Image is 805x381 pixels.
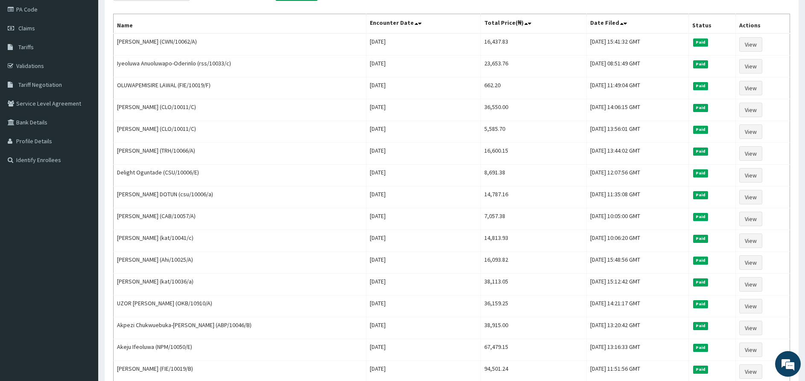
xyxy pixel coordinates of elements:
[739,103,762,117] a: View
[480,56,586,77] td: 23,653.76
[18,24,35,32] span: Claims
[739,277,762,292] a: View
[586,208,688,230] td: [DATE] 10:05:00 GMT
[739,299,762,313] a: View
[693,235,708,242] span: Paid
[114,77,366,99] td: OLUWAPEMISIRE LAWAL (FIE/10019/F)
[693,300,708,308] span: Paid
[114,121,366,143] td: [PERSON_NAME] (CLO/10011/C)
[586,165,688,186] td: [DATE] 12:07:56 GMT
[480,143,586,165] td: 16,600.15
[114,186,366,208] td: [PERSON_NAME] DOTUN (csu/10006/a)
[693,257,708,264] span: Paid
[366,186,481,208] td: [DATE]
[693,191,708,199] span: Paid
[739,124,762,139] a: View
[739,233,762,248] a: View
[739,255,762,270] a: View
[114,274,366,295] td: [PERSON_NAME] (kat/10036/a)
[736,14,790,34] th: Actions
[480,339,586,361] td: 67,479.15
[739,168,762,183] a: View
[480,121,586,143] td: 5,585.70
[114,165,366,186] td: Delight Oguntade (CSU/10006/E)
[693,126,708,133] span: Paid
[480,99,586,121] td: 36,550.00
[739,364,762,379] a: View
[366,14,481,34] th: Encounter Date
[366,143,481,165] td: [DATE]
[480,33,586,56] td: 16,437.83
[16,43,35,64] img: d_794563401_company_1708531726252_794563401
[114,99,366,121] td: [PERSON_NAME] (CLO/10011/C)
[366,165,481,186] td: [DATE]
[366,339,481,361] td: [DATE]
[586,14,688,34] th: Date Filed
[366,274,481,295] td: [DATE]
[366,56,481,77] td: [DATE]
[480,208,586,230] td: 7,057.38
[693,322,708,330] span: Paid
[50,108,118,194] span: We're online!
[688,14,736,34] th: Status
[480,295,586,317] td: 36,159.25
[739,321,762,335] a: View
[739,343,762,357] a: View
[4,233,163,263] textarea: Type your message and hit 'Enter'
[586,274,688,295] td: [DATE] 15:12:42 GMT
[693,213,708,221] span: Paid
[693,60,708,68] span: Paid
[114,339,366,361] td: Akeju Ifeoluwa (NPM/10050/E)
[586,252,688,274] td: [DATE] 15:48:56 GMT
[739,59,762,74] a: View
[44,48,143,59] div: Chat with us now
[114,56,366,77] td: Iyeoluwa Anuoluwapo-Oderinlo (rss/10033/c)
[114,14,366,34] th: Name
[693,104,708,112] span: Paid
[586,186,688,208] td: [DATE] 11:35:08 GMT
[739,190,762,204] a: View
[366,208,481,230] td: [DATE]
[693,344,708,351] span: Paid
[693,366,708,373] span: Paid
[586,121,688,143] td: [DATE] 13:56:01 GMT
[480,274,586,295] td: 38,113.05
[480,14,586,34] th: Total Price(₦)
[586,143,688,165] td: [DATE] 13:44:02 GMT
[114,33,366,56] td: [PERSON_NAME] (CWN/10062/A)
[480,230,586,252] td: 14,813.93
[480,77,586,99] td: 662.20
[693,82,708,90] span: Paid
[366,33,481,56] td: [DATE]
[18,81,62,89] span: Tariff Negotiation
[480,252,586,274] td: 16,093.82
[693,278,708,286] span: Paid
[366,99,481,121] td: [DATE]
[140,4,161,25] div: Minimize live chat window
[693,169,708,177] span: Paid
[114,143,366,165] td: [PERSON_NAME] (TRH/10066/A)
[739,81,762,95] a: View
[586,56,688,77] td: [DATE] 08:51:49 GMT
[114,230,366,252] td: [PERSON_NAME] (kat/10041/c)
[480,165,586,186] td: 8,691.38
[366,230,481,252] td: [DATE]
[739,212,762,226] a: View
[366,77,481,99] td: [DATE]
[114,208,366,230] td: [PERSON_NAME] (CAB/10057/A)
[586,99,688,121] td: [DATE] 14:06:15 GMT
[114,295,366,317] td: UZOR [PERSON_NAME] (OKB/10910/A)
[480,317,586,339] td: 38,915.00
[18,43,34,51] span: Tariffs
[366,252,481,274] td: [DATE]
[693,38,708,46] span: Paid
[586,339,688,361] td: [DATE] 13:16:33 GMT
[693,148,708,155] span: Paid
[114,252,366,274] td: [PERSON_NAME] (Ahi/10025/A)
[480,186,586,208] td: 14,787.16
[739,37,762,52] a: View
[114,317,366,339] td: Akpezi Chukwuebuka-[PERSON_NAME] (ABP/10046/B)
[739,146,762,161] a: View
[586,317,688,339] td: [DATE] 13:20:42 GMT
[366,317,481,339] td: [DATE]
